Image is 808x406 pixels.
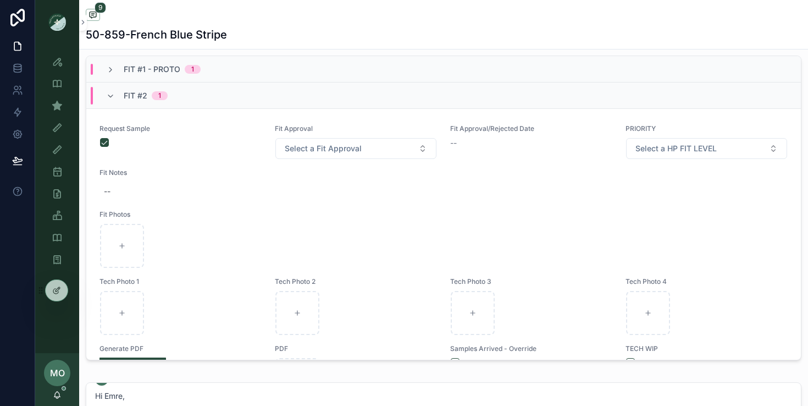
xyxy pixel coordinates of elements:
div: scrollable content [35,44,79,284]
span: Fit #2 [124,90,147,101]
span: Select a Fit Approval [285,143,362,154]
span: TECH WIP [626,344,788,353]
div: 1 [191,65,194,74]
span: PRIORITY [626,124,788,133]
p: Hi Emre, [95,390,792,402]
span: Tech Photo 4 [626,277,788,286]
span: Tech Photo 2 [275,277,437,286]
span: 9 [95,2,106,13]
span: Select a HP FIT LEVEL [635,143,717,154]
button: Select Button [275,138,436,159]
span: Samples Arrived - Override [450,344,612,353]
span: Request Sample [99,124,262,133]
span: Tech Photo 3 [450,277,612,286]
span: PDF [275,344,437,353]
span: Fit Approval [275,124,437,133]
span: Fit #1 - Proto [124,64,180,75]
button: 9 [86,9,100,23]
span: Fit Photos [99,210,788,219]
div: 1 [158,91,161,100]
h1: 50-859-French Blue Stripe [86,27,227,42]
span: MO [50,366,65,380]
span: Generate PDF [99,344,262,353]
span: Fit Approval/Rejected Date [450,124,612,133]
span: -- [450,138,457,149]
img: App logo [48,13,66,31]
button: Select Button [626,138,787,159]
span: Tech Photo 1 [99,277,262,286]
span: Fit Notes [99,168,788,177]
div: -- [104,186,110,197]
